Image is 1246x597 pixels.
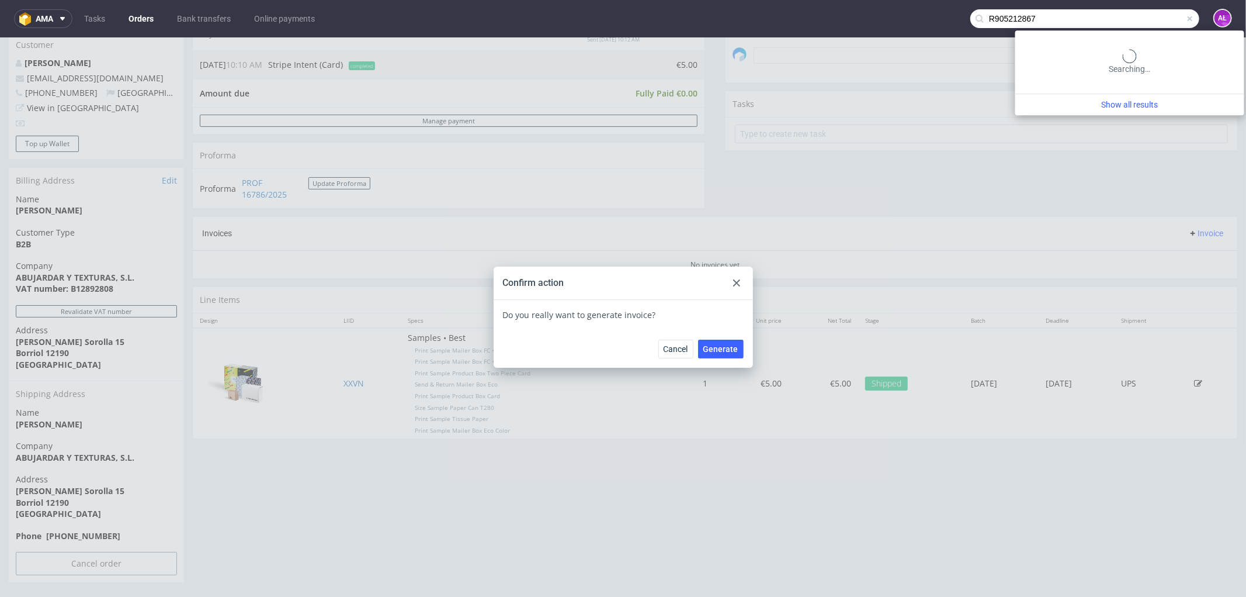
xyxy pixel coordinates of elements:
div: Confirm action [503,239,564,252]
img: logo [19,12,36,26]
button: Generate [698,302,744,321]
button: Cancel [658,302,693,321]
span: Cancel [664,308,688,316]
figcaption: AŁ [1214,10,1231,26]
a: Show all results [1020,99,1240,111]
a: Tasks [77,9,112,28]
a: Orders [122,9,161,28]
span: ama [36,15,53,23]
button: ama [14,9,72,28]
div: Searching… [1020,49,1240,75]
a: Bank transfers [170,9,238,28]
span: Generate [703,308,738,316]
a: Online payments [247,9,322,28]
div: Do you really want to generate invoice? [503,272,744,284]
